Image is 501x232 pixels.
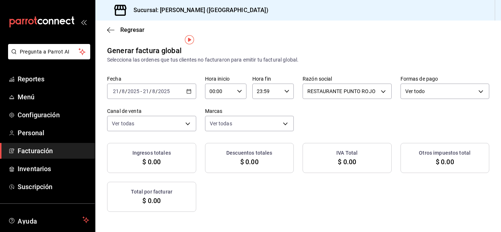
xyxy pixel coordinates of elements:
label: Hora inicio [205,76,246,81]
div: Selecciona las ordenes que tus clientes no facturaron para emitir tu factural global. [107,56,489,64]
h3: Total por facturar [131,188,172,196]
span: Reportes [18,74,89,84]
h3: Descuentos totales [226,149,272,157]
label: Fecha [107,76,196,81]
span: Facturación [18,146,89,156]
span: Suscripción [18,182,89,192]
span: Ayuda [18,216,80,224]
span: Ver todas [112,120,134,127]
label: Formas de pago [401,76,490,81]
button: Regresar [107,26,145,33]
span: Personal [18,128,89,138]
input: ---- [158,88,170,94]
span: $ 0.00 [142,157,161,167]
span: Regresar [120,26,145,33]
h3: Otros impuestos total [419,149,471,157]
div: Generar factura global [107,45,182,56]
span: $ 0.00 [436,157,454,167]
a: Pregunta a Parrot AI [5,53,90,61]
span: $ 0.00 [338,157,356,167]
h3: Ingresos totales [132,149,171,157]
span: Pregunta a Parrot AI [20,48,79,56]
input: -- [143,88,149,94]
span: Configuración [18,110,89,120]
label: Razón social [303,76,392,81]
input: -- [152,88,156,94]
span: / [156,88,158,94]
span: $ 0.00 [142,196,161,206]
input: ---- [127,88,140,94]
label: Canal de venta [107,108,196,114]
span: Inventarios [18,164,89,174]
h3: Sucursal: [PERSON_NAME] ([GEOGRAPHIC_DATA]) [128,6,268,15]
label: Marcas [205,108,294,114]
span: / [119,88,121,94]
span: Menú [18,92,89,102]
div: RESTAURANTE PUNTO ROJO [303,84,392,99]
button: Pregunta a Parrot AI [8,44,90,59]
span: Ver todas [210,120,232,127]
span: $ 0.00 [240,157,259,167]
img: Tooltip marker [185,35,194,44]
span: - [140,88,142,94]
button: open_drawer_menu [81,19,87,25]
span: / [149,88,151,94]
h3: IVA Total [336,149,358,157]
label: Hora fin [252,76,294,81]
input: -- [121,88,125,94]
div: Ver todo [401,84,490,99]
span: / [125,88,127,94]
input: -- [113,88,119,94]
